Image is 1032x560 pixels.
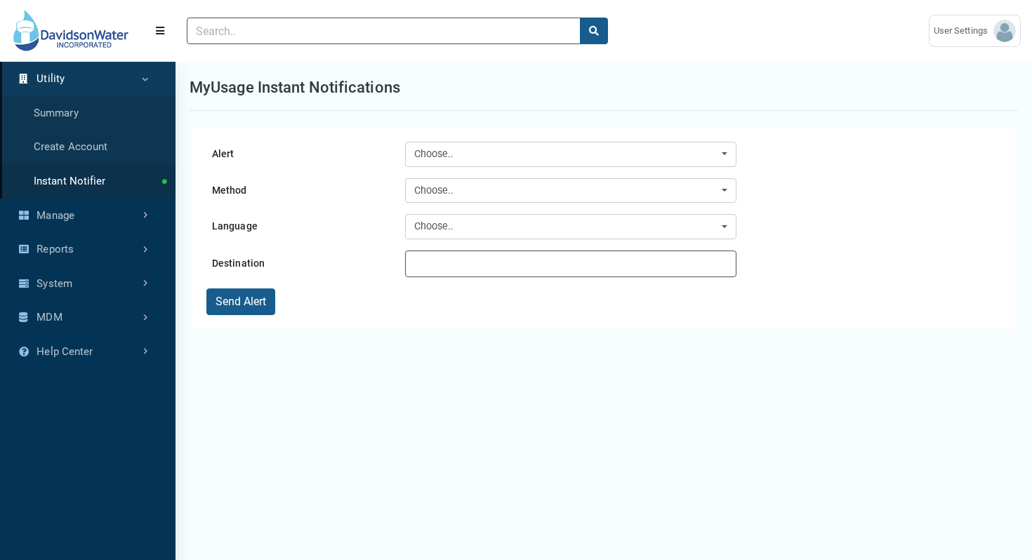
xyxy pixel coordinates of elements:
button: Choose.. [405,178,736,204]
button: Choose.. [405,214,736,239]
button: Send Alert [206,288,275,315]
label: Language [206,214,405,239]
label: Alert [206,142,405,167]
div: Choose.. [414,219,719,234]
div: Choose.. [414,183,719,199]
img: DEMO Logo [11,8,133,53]
button: Choose.. [405,142,736,167]
label: Destination [206,251,405,276]
button: Menu [145,18,176,44]
span: User Settings [934,24,993,38]
input: Search [187,18,581,44]
div: Choose.. [414,147,719,162]
h1: MyUsage Instant Notifications [190,76,400,99]
a: User Settings [929,15,1021,47]
label: Method [206,178,405,204]
button: search [580,18,608,44]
